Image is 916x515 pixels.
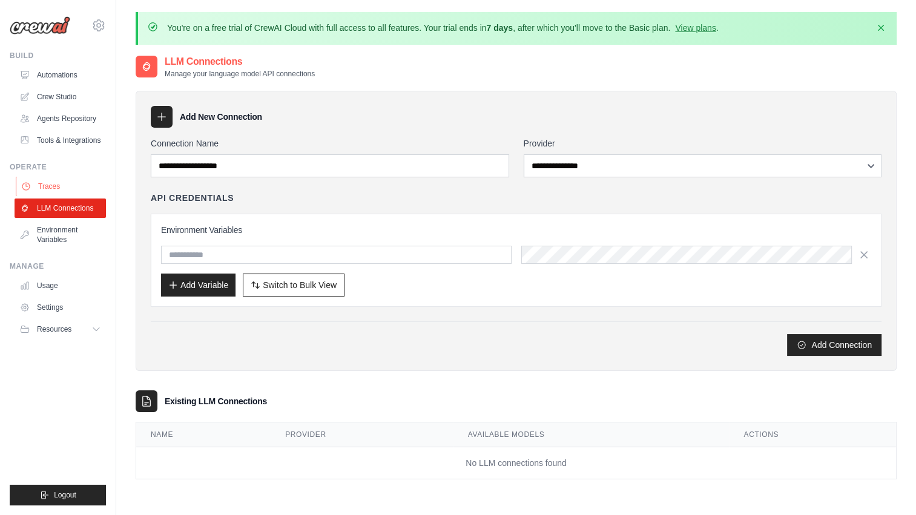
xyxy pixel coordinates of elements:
label: Connection Name [151,137,509,149]
a: Tools & Integrations [15,131,106,150]
button: Add Connection [787,334,881,356]
div: Build [10,51,106,61]
a: Crew Studio [15,87,106,107]
h4: API Credentials [151,192,234,204]
p: Manage your language model API connections [165,69,315,79]
div: Manage [10,261,106,271]
label: Provider [524,137,882,149]
img: Logo [10,16,70,34]
strong: 7 days [486,23,513,33]
button: Switch to Bulk View [243,274,344,297]
h3: Existing LLM Connections [165,395,267,407]
th: Actions [729,422,896,447]
h2: LLM Connections [165,54,315,69]
a: Automations [15,65,106,85]
a: Settings [15,298,106,317]
div: Operate [10,162,106,172]
span: Switch to Bulk View [263,279,337,291]
button: Resources [15,320,106,339]
span: Resources [37,324,71,334]
td: No LLM connections found [136,447,896,479]
th: Provider [271,422,453,447]
a: Environment Variables [15,220,106,249]
a: LLM Connections [15,198,106,218]
th: Name [136,422,271,447]
h3: Environment Variables [161,224,871,236]
button: Logout [10,485,106,505]
p: You're on a free trial of CrewAI Cloud with full access to all features. Your trial ends in , aft... [167,22,719,34]
a: Agents Repository [15,109,106,128]
a: View plans [675,23,716,33]
h3: Add New Connection [180,111,262,123]
a: Traces [16,177,107,196]
button: Add Variable [161,274,236,297]
th: Available Models [453,422,730,447]
span: Logout [54,490,76,500]
a: Usage [15,276,106,295]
